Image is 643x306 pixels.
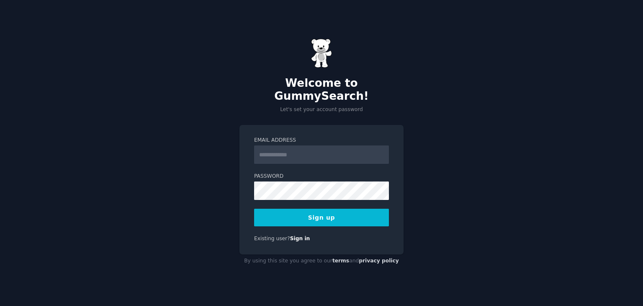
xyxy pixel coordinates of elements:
a: terms [332,258,349,264]
a: privacy policy [359,258,399,264]
div: By using this site you agree to our and [239,254,404,268]
label: Password [254,173,389,180]
label: Email Address [254,137,389,144]
p: Let's set your account password [239,106,404,114]
h2: Welcome to GummySearch! [239,77,404,103]
span: Existing user? [254,236,290,241]
a: Sign in [290,236,310,241]
img: Gummy Bear [311,39,332,68]
button: Sign up [254,209,389,226]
